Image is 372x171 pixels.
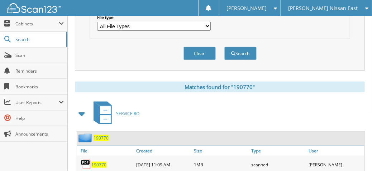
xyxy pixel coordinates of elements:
[226,6,267,10] span: [PERSON_NAME]
[15,115,64,121] span: Help
[249,146,307,156] a: Type
[89,99,139,128] a: SERVICE RO
[336,137,372,171] iframe: Chat Widget
[15,99,59,106] span: User Reports
[15,131,64,137] span: Announcements
[307,146,364,156] a: User
[81,159,91,170] img: PDF.png
[91,162,106,168] a: 190770
[15,52,64,58] span: Scan
[288,6,358,10] span: [PERSON_NAME] Nissan East
[192,146,249,156] a: Size
[15,68,64,74] span: Reminders
[94,135,109,141] a: 190770
[15,36,63,43] span: Search
[15,21,59,27] span: Cabinets
[134,146,192,156] a: Created
[224,47,257,60] button: Search
[97,14,211,20] label: File type
[75,82,365,92] div: Matches found for "190770"
[15,84,64,90] span: Bookmarks
[77,146,134,156] a: File
[183,47,216,60] button: Clear
[116,111,139,117] span: SERVICE RO
[78,133,94,142] img: folder2.png
[7,3,61,13] img: scan123-logo-white.svg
